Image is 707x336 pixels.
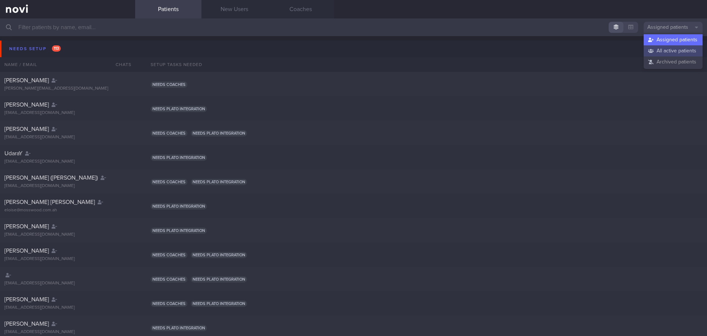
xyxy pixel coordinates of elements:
[4,305,131,311] div: [EMAIL_ADDRESS][DOMAIN_NAME]
[644,56,703,67] button: Archived patients
[4,110,131,116] div: [EMAIL_ADDRESS][DOMAIN_NAME]
[151,325,207,331] span: Needs plato integration
[106,57,135,72] div: Chats
[4,321,49,327] span: [PERSON_NAME]
[52,45,61,52] span: 113
[191,130,247,136] span: Needs plato integration
[4,126,49,132] span: [PERSON_NAME]
[4,183,131,189] div: [EMAIL_ADDRESS][DOMAIN_NAME]
[4,159,131,164] div: [EMAIL_ADDRESS][DOMAIN_NAME]
[4,175,98,181] span: [PERSON_NAME] ([PERSON_NAME])
[644,45,703,56] button: All active patients
[191,252,247,258] span: Needs plato integration
[151,82,187,88] span: Needs coaches
[4,208,131,213] div: eloise@mosswood.com.ah
[4,281,131,286] div: [EMAIL_ADDRESS][DOMAIN_NAME]
[151,228,207,234] span: Needs plato integration
[644,34,703,45] button: Assigned patients
[4,150,22,156] span: UdaraY
[4,199,95,205] span: [PERSON_NAME] [PERSON_NAME]
[4,248,49,254] span: [PERSON_NAME]
[7,44,63,54] div: Needs setup
[151,106,207,112] span: Needs plato integration
[4,256,131,262] div: [EMAIL_ADDRESS][DOMAIN_NAME]
[151,252,187,258] span: Needs coaches
[4,102,49,108] span: [PERSON_NAME]
[191,301,247,307] span: Needs plato integration
[151,301,187,307] span: Needs coaches
[4,224,49,229] span: [PERSON_NAME]
[151,203,207,209] span: Needs plato integration
[151,130,187,136] span: Needs coaches
[4,297,49,302] span: [PERSON_NAME]
[146,57,707,72] div: Setup tasks needed
[151,276,187,283] span: Needs coaches
[191,276,247,283] span: Needs plato integration
[4,77,49,83] span: [PERSON_NAME]
[191,179,247,185] span: Needs plato integration
[4,232,131,238] div: [EMAIL_ADDRESS][DOMAIN_NAME]
[644,22,703,33] button: Assigned patients
[4,135,131,140] div: [EMAIL_ADDRESS][DOMAIN_NAME]
[4,86,131,91] div: [PERSON_NAME][EMAIL_ADDRESS][DOMAIN_NAME]
[151,155,207,161] span: Needs plato integration
[4,329,131,335] div: [EMAIL_ADDRESS][DOMAIN_NAME]
[151,179,187,185] span: Needs coaches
